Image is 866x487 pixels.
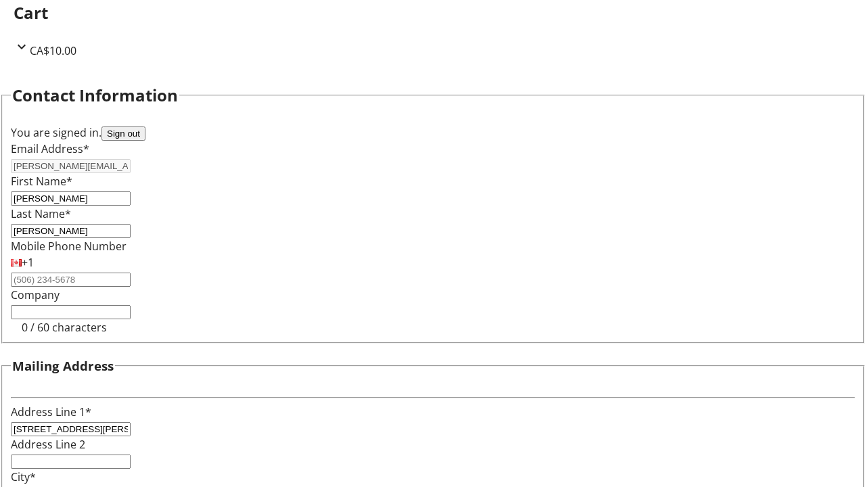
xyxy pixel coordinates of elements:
[11,422,131,436] input: Address
[22,320,107,335] tr-character-limit: 0 / 60 characters
[11,141,89,156] label: Email Address*
[11,437,85,452] label: Address Line 2
[11,174,72,189] label: First Name*
[11,404,91,419] label: Address Line 1*
[12,356,114,375] h3: Mailing Address
[101,126,145,141] button: Sign out
[30,43,76,58] span: CA$10.00
[11,287,60,302] label: Company
[14,1,852,25] h2: Cart
[11,273,131,287] input: (506) 234-5678
[11,239,127,254] label: Mobile Phone Number
[11,206,71,221] label: Last Name*
[11,469,36,484] label: City*
[12,83,178,108] h2: Contact Information
[11,124,855,141] div: You are signed in.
